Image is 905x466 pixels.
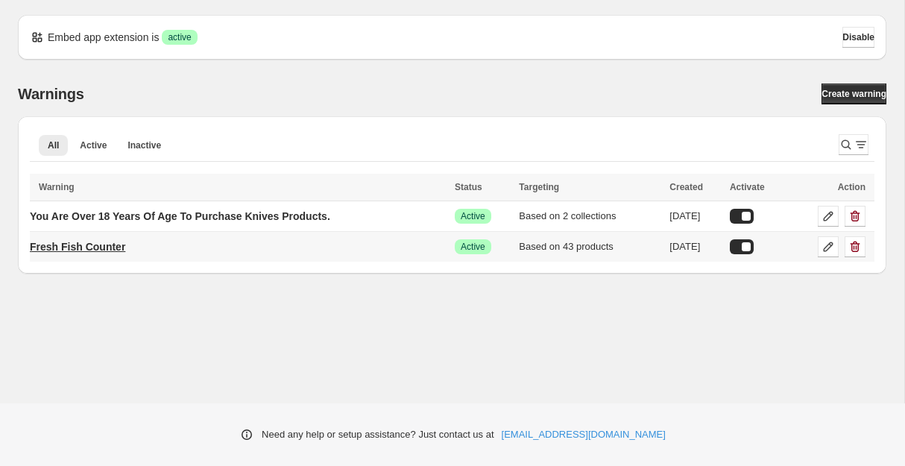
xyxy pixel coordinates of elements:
a: Fresh Fish Counter [30,235,125,259]
span: All [48,139,59,151]
span: Status [455,182,482,192]
span: Action [838,182,865,192]
button: Disable [842,27,874,48]
span: Active [461,241,485,253]
span: Create warning [822,88,886,100]
span: Inactive [127,139,161,151]
h2: Warnings [18,85,84,103]
span: Targeting [519,182,559,192]
span: Warning [39,182,75,192]
span: Created [669,182,703,192]
div: Based on 43 products [519,239,660,254]
a: [EMAIL_ADDRESS][DOMAIN_NAME] [502,427,666,442]
a: Create warning [822,84,886,104]
span: Activate [730,182,765,192]
p: Embed app extension is [48,30,159,45]
div: [DATE] [669,209,721,224]
p: You Are Over 18 Years Of Age To Purchase Knives Products. [30,209,330,224]
span: Active [80,139,107,151]
div: [DATE] [669,239,721,254]
span: Disable [842,31,874,43]
div: Based on 2 collections [519,209,660,224]
span: active [168,31,191,43]
a: You Are Over 18 Years Of Age To Purchase Knives Products. [30,204,330,228]
span: Active [461,210,485,222]
button: Search and filter results [839,134,868,155]
p: Fresh Fish Counter [30,239,125,254]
